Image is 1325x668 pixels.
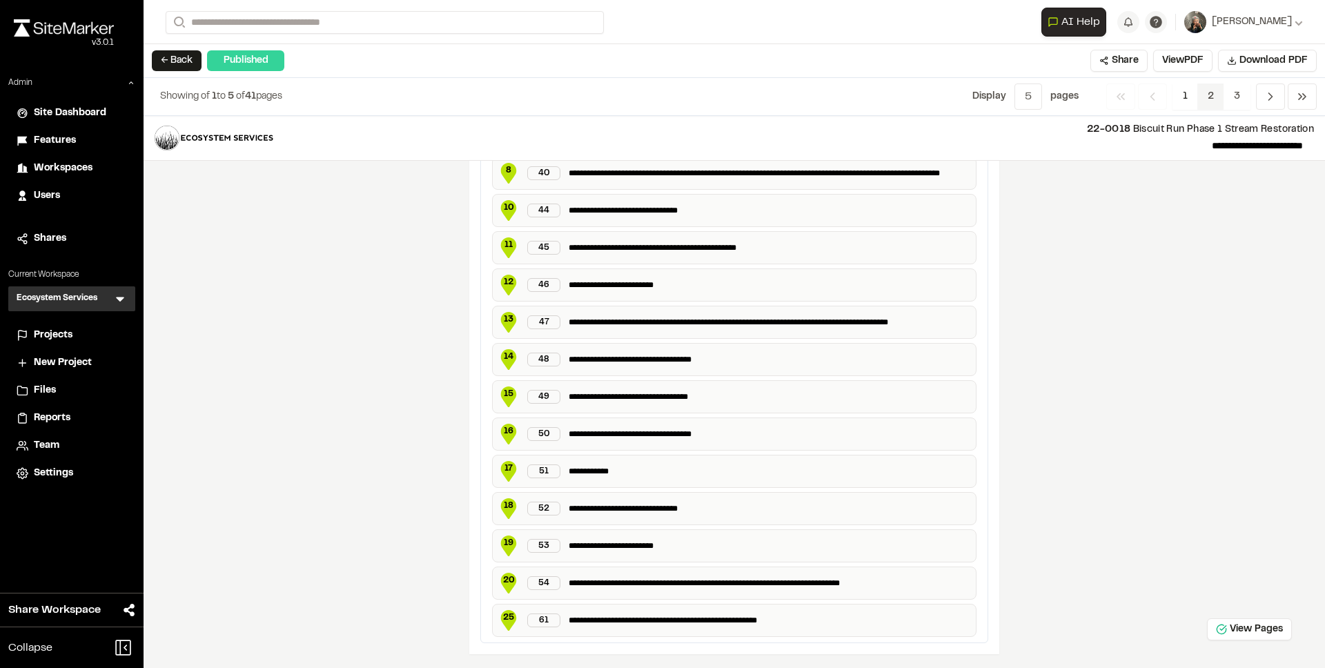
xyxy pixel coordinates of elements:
div: 50 [527,427,560,441]
div: Open AI Assistant [1041,8,1112,37]
button: 5 [1014,83,1042,110]
p: Display [972,89,1006,104]
div: 61 [527,613,560,627]
a: Team [17,438,127,453]
div: 53 [527,539,560,553]
div: 52 [527,502,560,515]
span: 8 [498,164,519,177]
span: 15 [498,388,519,400]
a: Site Dashboard [17,106,127,121]
img: file [155,126,275,150]
span: 1 [1172,83,1198,110]
span: 16 [498,425,519,438]
p: to of pages [160,89,282,104]
a: Workspaces [17,161,127,176]
a: Settings [17,466,127,481]
span: 3 [1224,83,1250,110]
div: Published [207,50,284,71]
span: Showing of [160,92,212,101]
span: Download PDF [1239,53,1308,68]
span: 12 [498,276,519,288]
a: Shares [17,231,127,246]
span: 13 [498,313,519,326]
div: 54 [527,576,560,590]
button: [PERSON_NAME] [1184,11,1303,33]
span: Team [34,438,59,453]
span: Projects [34,328,72,343]
h3: Ecosystem Services [17,292,97,306]
button: Share [1090,50,1148,72]
p: Admin [8,77,32,89]
span: 5 [228,92,234,101]
span: Shares [34,231,66,246]
a: Projects [17,328,127,343]
span: 14 [498,351,519,363]
button: Search [166,11,190,34]
span: Users [34,188,60,204]
span: AI Help [1061,14,1100,30]
span: 25 [498,611,519,624]
span: 1 [212,92,217,101]
div: 49 [527,390,560,404]
p: page s [1050,89,1079,104]
span: Workspaces [34,161,92,176]
span: 17 [498,462,519,475]
a: Users [17,188,127,204]
span: Collapse [8,640,52,656]
p: Current Workspace [8,268,135,281]
span: 20 [498,574,519,587]
span: 11 [498,239,519,251]
span: 41 [245,92,256,101]
div: 44 [527,204,560,217]
img: rebrand.png [14,19,114,37]
a: Features [17,133,127,148]
div: 47 [527,315,560,329]
span: 10 [498,202,519,214]
span: Reports [34,411,70,426]
a: New Project [17,355,127,371]
span: New Project [34,355,92,371]
p: Biscuit Run Phase 1 Stream Restoration [286,122,1314,137]
span: 18 [498,500,519,512]
a: Reports [17,411,127,426]
span: Share Workspace [8,602,101,618]
div: 48 [527,353,560,366]
button: Download PDF [1218,50,1317,72]
button: ViewPDF [1153,50,1213,72]
span: 22-0018 [1087,126,1130,134]
div: 45 [527,241,560,255]
span: Settings [34,466,73,481]
span: Files [34,383,56,398]
span: 2 [1197,83,1224,110]
button: Open AI Assistant [1041,8,1106,37]
div: Oh geez...please don't... [14,37,114,49]
div: 51 [527,464,560,478]
button: View Pages [1207,618,1292,640]
div: 46 [527,278,560,292]
img: User [1184,11,1206,33]
span: Site Dashboard [34,106,106,121]
span: [PERSON_NAME] [1212,14,1292,30]
span: Features [34,133,76,148]
span: 19 [498,537,519,549]
nav: Navigation [1106,83,1317,110]
a: Files [17,383,127,398]
button: ← Back [152,50,202,71]
div: 40 [527,166,560,180]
